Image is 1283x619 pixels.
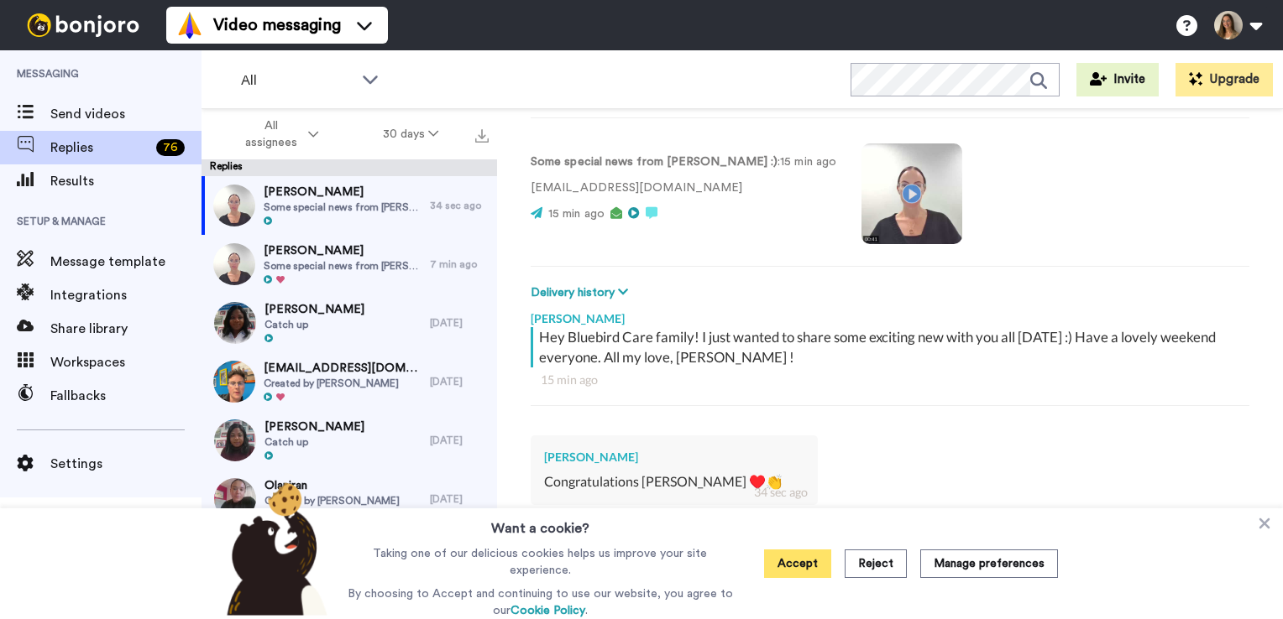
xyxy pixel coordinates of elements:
[430,199,489,212] div: 34 sec ago
[213,243,255,285] img: 823dde58-f5b0-40ef-bc75-d0fbed272f5c-thumb.jpg
[754,484,808,501] div: 34 sec ago
[531,153,836,171] p: : 15 min ago
[264,435,364,449] span: Catch up
[264,301,364,318] span: [PERSON_NAME]
[430,375,489,388] div: [DATE]
[539,327,1245,367] div: Hey Bluebird Care family! I just wanted to share some exciting new with you all [DATE] :) Have a ...
[264,318,364,331] span: Catch up
[202,176,497,235] a: [PERSON_NAME]Some special news from [PERSON_NAME] :)34 sec ago
[430,434,489,447] div: [DATE]
[213,185,255,226] img: 823dde58-f5b0-40ef-bc75-d0fbed272f5c-thumb.jpg
[544,472,804,492] div: Congratulations [PERSON_NAME] ♥️👏
[264,477,400,494] span: Olaniran
[264,259,422,273] span: Some special news from [PERSON_NAME] :)
[845,549,907,578] button: Reject
[264,377,422,390] span: Created by [PERSON_NAME]
[470,122,494,147] button: Export all results that match these filters now.
[50,104,202,124] span: Send videos
[214,419,256,461] img: 3576ecf4-167f-4150-831b-28d5cd7915e0-thumb.jpg
[50,171,202,191] span: Results
[264,242,422,259] span: [PERSON_NAME]
[351,119,471,149] button: 30 days
[343,545,737,579] p: Taking one of our delicious cookies helps us improve your site experience.
[548,208,605,220] span: 15 min ago
[531,179,836,197] p: [EMAIL_ADDRESS][DOMAIN_NAME]
[202,411,497,470] a: [PERSON_NAME]Catch up[DATE]
[920,549,1058,578] button: Manage preferences
[50,386,202,406] span: Fallbacks
[264,184,422,200] span: [PERSON_NAME]
[430,492,489,506] div: [DATE]
[343,585,737,619] p: By choosing to Accept and continuing to use our website, you agree to our .
[50,252,202,272] span: Message template
[475,129,489,143] img: export.svg
[430,257,489,271] div: 7 min ago
[20,13,146,37] img: bj-logo-header-white.svg
[264,200,422,214] span: Some special news from [PERSON_NAME] :)
[264,419,364,435] span: [PERSON_NAME]
[50,352,202,372] span: Workspaces
[176,12,203,39] img: vm-color.svg
[491,508,589,538] h3: Want a cookie?
[764,549,831,578] button: Accept
[531,302,1249,327] div: [PERSON_NAME]
[50,285,202,305] span: Integrations
[212,481,336,616] img: bear-with-cookie.png
[430,316,489,330] div: [DATE]
[202,235,497,294] a: [PERSON_NAME]Some special news from [PERSON_NAME] :)7 min ago
[241,70,353,91] span: All
[214,478,256,520] img: 8c60ebf1-b1b2-4146-8c6e-bf320a701418-thumb.jpg
[531,156,778,168] strong: Some special news from [PERSON_NAME] :)
[237,117,305,151] span: All assignees
[214,302,256,344] img: 79affadb-a381-427a-8f96-e0bcb1f9dc1a-thumb.jpg
[50,138,149,158] span: Replies
[1076,63,1159,96] button: Invite
[264,360,422,377] span: [EMAIL_ADDRESS][DOMAIN_NAME]
[1176,63,1273,96] button: Upgrade
[202,470,497,528] a: OlaniranCreated by [PERSON_NAME][DATE]
[205,111,351,158] button: All assignees
[531,283,633,302] button: Delivery history
[213,361,255,403] img: d769e5b5-e28c-414c-a68b-af6f87f1587b-thumb.jpg
[202,352,497,411] a: [EMAIL_ADDRESS][DOMAIN_NAME]Created by [PERSON_NAME][DATE]
[156,139,185,156] div: 76
[202,159,497,176] div: Replies
[541,372,1239,388] div: 15 min ago
[511,605,585,616] a: Cookie Policy
[202,294,497,352] a: [PERSON_NAME]Catch up[DATE]
[50,454,202,474] span: Settings
[544,449,804,466] div: [PERSON_NAME]
[213,13,341,37] span: Video messaging
[50,319,202,339] span: Share library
